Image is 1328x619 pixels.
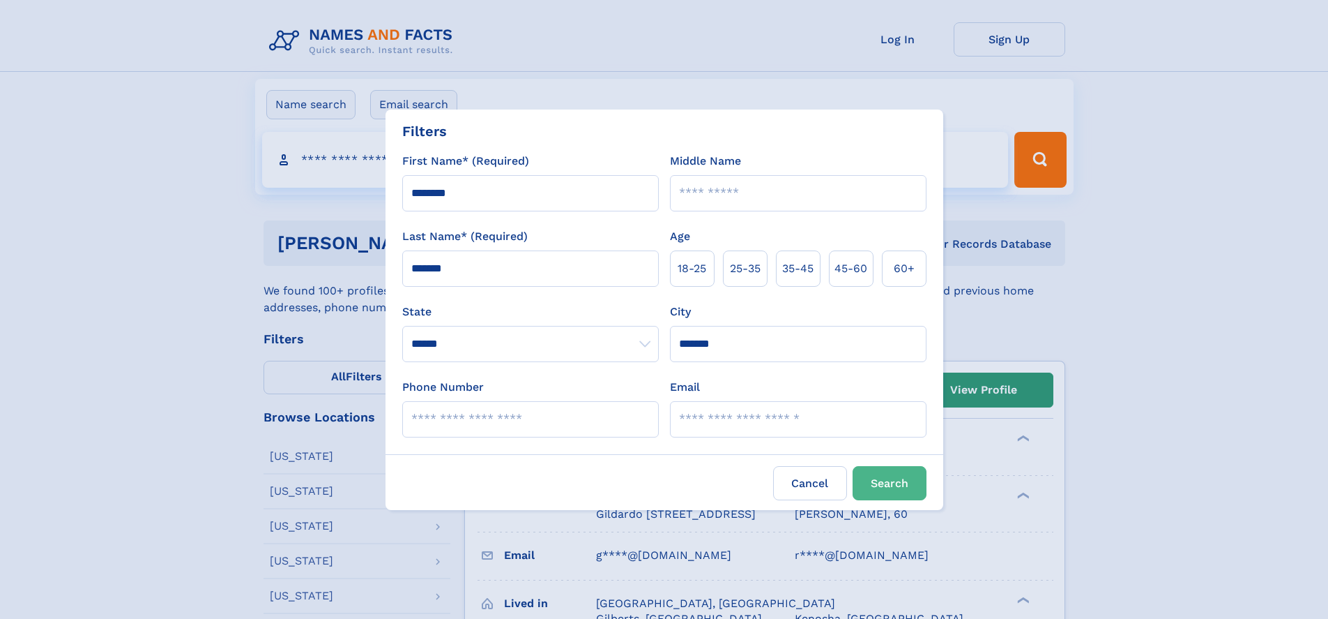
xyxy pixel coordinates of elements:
[730,260,761,277] span: 25‑35
[402,379,484,396] label: Phone Number
[670,379,700,396] label: Email
[670,153,741,170] label: Middle Name
[678,260,706,277] span: 18‑25
[670,228,690,245] label: Age
[773,466,847,500] label: Cancel
[402,228,528,245] label: Last Name* (Required)
[402,153,529,170] label: First Name* (Required)
[834,260,867,277] span: 45‑60
[402,304,659,320] label: State
[402,121,447,142] div: Filters
[670,304,691,320] label: City
[853,466,926,500] button: Search
[894,260,915,277] span: 60+
[782,260,814,277] span: 35‑45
